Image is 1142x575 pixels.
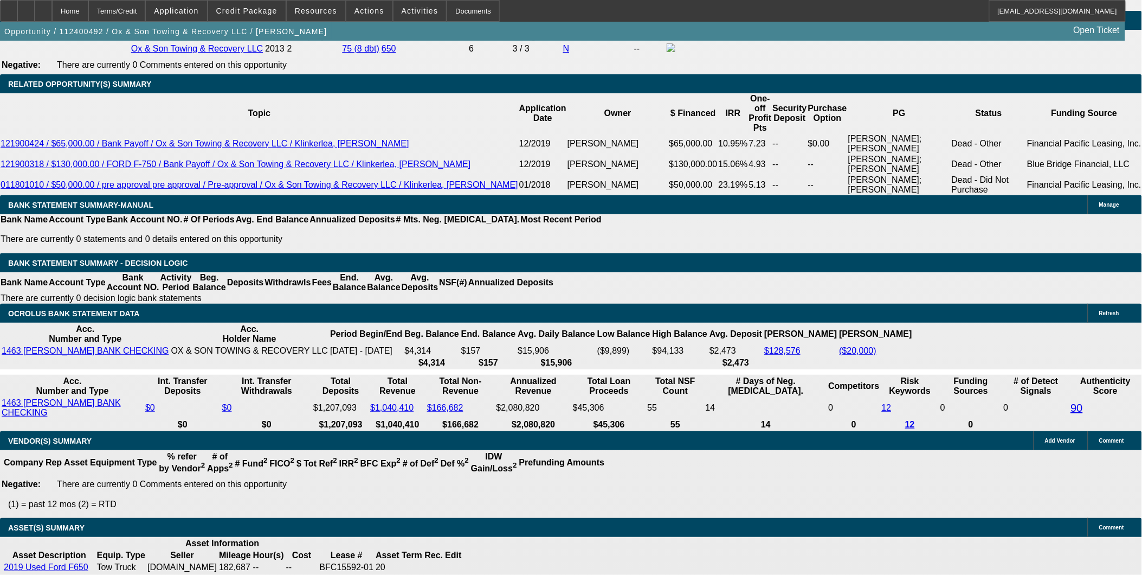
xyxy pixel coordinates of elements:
[404,346,459,356] td: $4,314
[312,272,332,293] th: Fees
[471,452,517,473] b: IDW Gain/Loss
[366,272,401,293] th: Avg. Balance
[4,458,43,467] b: Company
[1,159,470,169] a: 121900318 / $130,000.00 / FORD F-750 / Bank Payoff / Ox & Son Towing & Recovery LLC / Klinkerlea,...
[1099,310,1119,316] span: Refresh
[808,133,848,154] td: $0.00
[1027,154,1142,175] td: Blue Bridge Financial, LLC
[401,272,439,293] th: Avg. Deposits
[669,133,718,154] td: $65,000.00
[1070,376,1141,397] th: Authenticity Score
[881,376,939,397] th: Risk Keywords
[222,403,232,412] a: $0
[1027,93,1142,133] th: Funding Source
[159,452,205,473] b: % refer by Vendor
[46,458,62,467] b: Rep
[286,562,318,573] td: --
[183,214,235,225] th: # Of Periods
[376,551,443,560] b: Asset Term Rec.
[519,133,567,154] td: 12/2019
[634,43,665,55] td: --
[882,403,892,412] a: 12
[292,551,312,560] b: Cost
[427,376,495,397] th: Total Non-Revenue
[848,133,951,154] td: [PERSON_NAME]; [PERSON_NAME]
[57,60,287,69] span: There are currently 0 Comments entered on this opportunity
[647,419,704,430] th: 55
[764,324,837,344] th: [PERSON_NAME]
[441,459,469,468] b: Def %
[192,272,226,293] th: Beg. Balance
[382,44,396,53] a: 650
[749,175,772,195] td: 5.13
[287,1,345,21] button: Resources
[171,324,329,344] th: Acc. Holder Name
[496,419,571,430] th: $2,080,820
[2,480,41,489] b: Negative:
[145,376,221,397] th: Int. Transfer Deposits
[396,457,400,465] sup: 2
[48,214,106,225] th: Account Type
[496,376,571,397] th: Annualized Revenue
[1069,21,1124,40] a: Open Ticket
[828,419,880,430] th: 0
[216,7,278,15] span: Credit Package
[145,403,155,412] a: $0
[940,419,1002,430] th: 0
[330,324,403,344] th: Period Begin/End
[517,346,596,356] td: $15,906
[848,175,951,195] td: [PERSON_NAME]; [PERSON_NAME]
[313,398,369,418] td: $1,207,093
[8,437,92,445] span: VENDOR(S) SUMMARY
[370,419,425,430] th: $1,040,410
[808,154,848,175] td: --
[438,272,468,293] th: NSF(#)
[154,7,198,15] span: Application
[848,93,951,133] th: PG
[2,60,41,69] b: Negative:
[331,551,363,560] b: Lease #
[375,550,443,561] th: Asset Term Recommendation
[718,133,749,154] td: 10.95%
[435,457,438,465] sup: 2
[291,457,294,465] sup: 2
[354,7,384,15] span: Actions
[772,175,808,195] td: --
[1099,202,1119,208] span: Manage
[295,7,337,15] span: Resources
[772,133,808,154] td: --
[229,462,233,470] sup: 2
[402,7,438,15] span: Activities
[146,1,207,21] button: Application
[227,272,264,293] th: Deposits
[343,44,379,53] a: 75 (8 dbt)
[1,376,144,397] th: Acc. Number and Type
[263,457,267,465] sup: 2
[669,175,718,195] td: $50,000.00
[96,562,146,573] td: Tow Truck
[468,272,554,293] th: Annualized Deposits
[222,419,312,430] th: $0
[170,551,194,560] b: Seller
[517,357,596,368] th: $15,906
[839,324,913,344] th: [PERSON_NAME]
[404,357,459,368] th: $4,314
[669,154,718,175] td: $130,000.00
[940,376,1002,397] th: Funding Sources
[461,324,516,344] th: End. Balance
[208,1,286,21] button: Credit Package
[201,462,205,470] sup: 2
[647,398,704,418] td: 55
[8,201,153,209] span: BANK STATEMENT SUMMARY-MANUAL
[1071,402,1083,414] a: 90
[253,551,284,560] b: Hour(s)
[360,459,401,468] b: BFC Exp
[339,459,358,468] b: IRR
[461,357,516,368] th: $157
[517,324,596,344] th: Avg. Daily Balance
[513,44,561,54] div: 3 / 3
[808,93,848,133] th: Purchase Option
[4,27,327,36] span: Opportunity / 112400492 / Ox & Son Towing & Recovery LLC / [PERSON_NAME]
[567,93,669,133] th: Owner
[749,93,772,133] th: One-off Profit Pts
